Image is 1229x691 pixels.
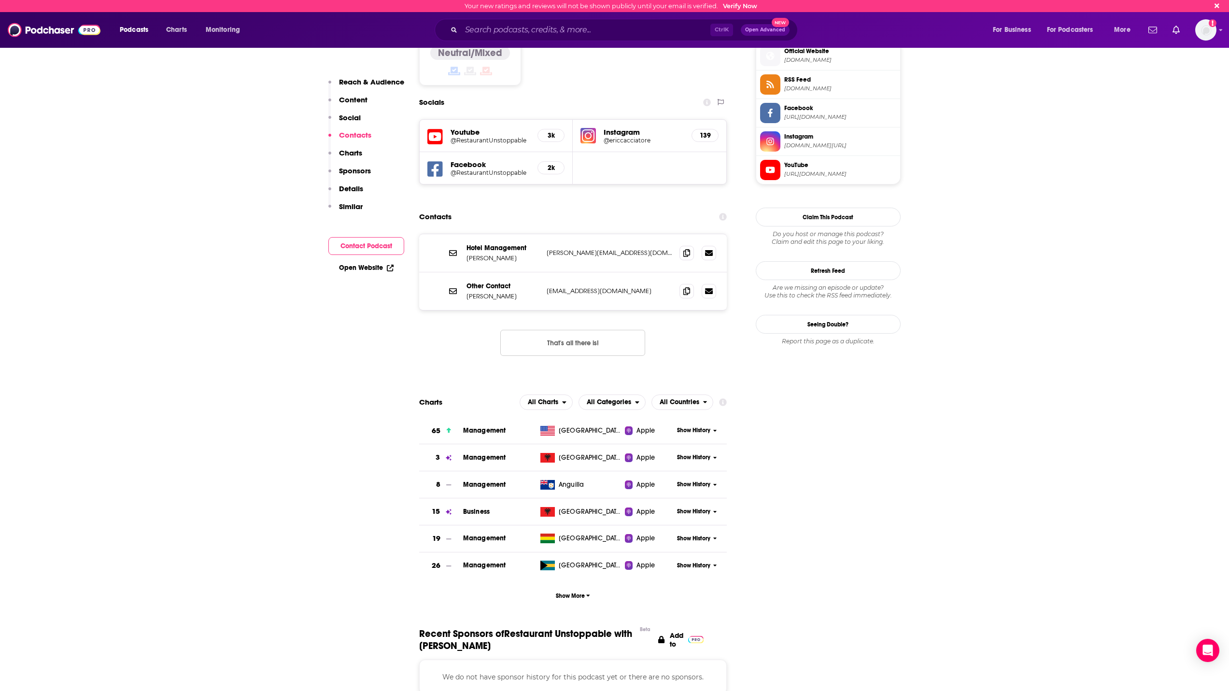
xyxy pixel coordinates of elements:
p: We do not have sponsor history for this podcast yet or there are no sponsors. [431,672,715,682]
button: Nothing here. [500,330,645,356]
a: Official Website[DOMAIN_NAME] [760,46,896,66]
h3: 19 [432,533,440,544]
a: Apple [625,534,674,543]
div: Report this page as a duplicate. [756,338,901,345]
span: https://www.youtube.com/@RestaurantUnstoppable [784,170,896,178]
p: [EMAIL_ADDRESS][DOMAIN_NAME] [547,287,672,295]
button: Charts [328,148,362,166]
p: Reach & Audience [339,77,404,86]
span: United States [559,426,622,436]
p: Contacts [339,130,371,140]
button: open menu [1107,22,1143,38]
button: Show profile menu [1195,19,1216,41]
h2: Socials [419,93,444,112]
a: Apple [625,561,674,570]
span: More [1114,23,1130,37]
span: Recent Sponsors of Restaurant Unstoppable with [PERSON_NAME] [419,628,636,652]
button: Show History [674,508,720,516]
button: Content [328,95,367,113]
a: Instagram[DOMAIN_NAME][URL] [760,131,896,152]
span: Bahamas [559,561,622,570]
a: Business [463,508,490,516]
img: Pro Logo [688,636,704,643]
a: Seeing Double? [756,315,901,334]
a: Show notifications dropdown [1169,22,1184,38]
span: For Podcasters [1047,23,1093,37]
span: RSS Feed [784,75,896,84]
a: Anguilla [537,480,625,490]
img: Podchaser - Follow, Share and Rate Podcasts [8,21,100,39]
button: Refresh Feed [756,261,901,280]
span: restaurantunstoppable.com [784,56,896,64]
span: restaurantunstoppable.libsyn.com [784,85,896,92]
a: [GEOGRAPHIC_DATA] [537,426,625,436]
h5: Instagram [604,127,684,137]
span: YouTube [784,161,896,169]
span: Management [463,426,506,435]
span: Show History [677,508,710,516]
span: Podcasts [120,23,148,37]
button: open menu [1041,22,1107,38]
a: @ericcacciatore [604,137,684,144]
span: All Charts [528,399,558,406]
p: [PERSON_NAME] [466,254,539,262]
div: Are we missing an episode or update? Use this to check the RSS feed immediately. [756,284,901,299]
span: Show History [677,453,710,462]
button: Social [328,113,361,131]
a: Apple [625,426,674,436]
span: Do you host or manage this podcast? [756,230,901,238]
a: Apple [625,507,674,517]
a: Management [463,561,506,569]
button: Show History [674,453,720,462]
button: Show History [674,480,720,489]
a: Management [463,480,506,489]
p: Sponsors [339,166,371,175]
span: Show More [556,592,590,599]
h2: Categories [579,395,646,410]
h5: 3k [546,131,556,140]
h3: 15 [432,506,440,517]
span: All Categories [587,399,631,406]
span: For Business [993,23,1031,37]
span: Show History [677,480,710,489]
input: Search podcasts, credits, & more... [461,22,710,38]
a: Apple [625,453,674,463]
button: Sponsors [328,166,371,184]
a: YouTube[URL][DOMAIN_NAME] [760,160,896,180]
a: Apple [625,480,674,490]
span: Official Website [784,47,896,56]
p: Add to [670,631,683,649]
button: open menu [113,22,161,38]
button: open menu [199,22,253,38]
div: Beta [640,626,650,633]
button: Reach & Audience [328,77,404,95]
a: [GEOGRAPHIC_DATA], Plurinational State of [537,534,625,543]
button: Contact Podcast [328,237,404,255]
button: Show History [674,562,720,570]
h2: Platforms [520,395,573,410]
button: Open AdvancedNew [741,24,790,36]
h2: Contacts [419,208,452,226]
span: Albania [559,507,622,517]
p: [PERSON_NAME] [466,292,539,300]
span: All Countries [660,399,699,406]
p: Social [339,113,361,122]
div: Open Intercom Messenger [1196,639,1219,662]
p: Other Contact [466,282,539,290]
span: Apple [636,534,655,543]
span: Ctrl K [710,24,733,36]
button: open menu [651,395,714,410]
p: Details [339,184,363,193]
a: Verify Now [723,2,757,10]
h3: 8 [436,479,440,490]
span: Monitoring [206,23,240,37]
span: Apple [636,453,655,463]
h5: Facebook [451,160,530,169]
a: Management [463,534,506,542]
h2: Charts [419,397,442,407]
